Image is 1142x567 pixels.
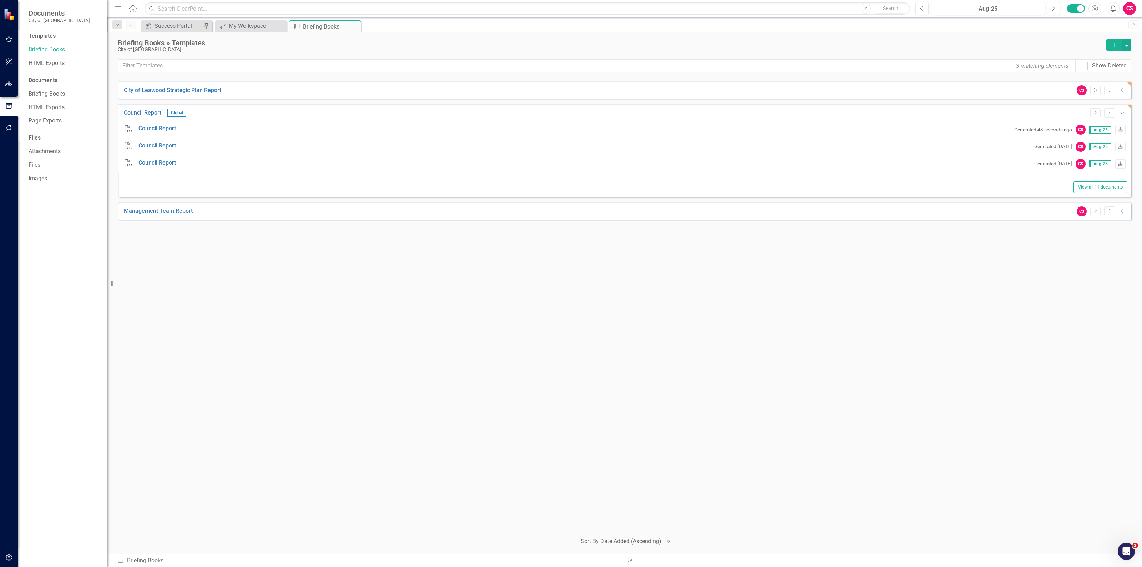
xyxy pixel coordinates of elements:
small: City of [GEOGRAPHIC_DATA] [29,17,90,23]
div: CS [1076,125,1086,135]
div: Show Deleted [1092,62,1127,70]
a: Images [29,175,100,183]
a: Management Team Report [124,207,193,215]
a: Files [29,161,100,169]
div: Briefing Books [117,557,619,565]
input: Filter Templates... [118,59,1076,72]
span: Documents [29,9,90,17]
span: Aug-25 [1089,160,1111,167]
div: My Workspace [229,21,285,30]
button: View all 11 documents [1073,181,1127,193]
span: Global [167,109,186,117]
img: ClearPoint Strategy [4,8,16,21]
small: Generated 43 seconds ago [1014,126,1072,133]
div: Files [29,134,100,142]
a: Council Report [124,109,161,117]
button: Search [873,4,908,14]
a: Attachments [29,147,100,156]
a: City of Leawood Strategic Plan Report [124,86,221,95]
button: CS [1123,2,1136,15]
div: Templates [29,32,100,40]
div: Briefing Books » Templates [118,39,1103,47]
div: Success Portal [155,21,202,30]
span: Aug-25 [1089,126,1111,134]
a: Council Report [138,125,176,133]
a: Council Report [138,142,176,150]
a: HTML Exports [29,104,100,112]
div: 3 matching elements [1014,60,1070,72]
small: Generated [DATE] [1034,160,1072,167]
span: Aug-25 [1089,143,1111,150]
a: HTML Exports [29,59,100,67]
input: Search ClearPoint... [145,2,910,15]
a: My Workspace [217,21,285,30]
a: Council Report [138,159,176,167]
div: CS [1076,142,1086,152]
div: Aug-25 [933,5,1042,13]
a: Briefing Books [29,90,100,98]
div: Documents [29,76,100,85]
small: Generated [DATE] [1034,143,1072,150]
div: CS [1077,85,1087,95]
iframe: Intercom live chat [1118,543,1135,560]
div: CS [1076,159,1086,169]
button: Aug-25 [931,2,1045,15]
a: Success Portal [143,21,202,30]
div: City of [GEOGRAPHIC_DATA] [118,47,1103,52]
div: CS [1077,206,1087,216]
div: Briefing Books [303,22,359,31]
span: 2 [1132,543,1138,548]
a: Briefing Books [29,46,100,54]
span: Search [883,5,898,11]
a: Page Exports [29,117,100,125]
